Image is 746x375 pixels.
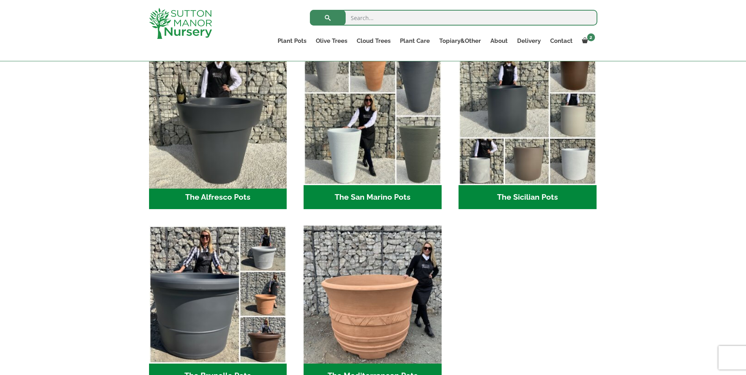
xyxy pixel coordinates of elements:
a: Plant Care [395,35,435,46]
a: Topiary&Other [435,35,486,46]
h2: The Alfresco Pots [149,185,287,210]
a: About [486,35,512,46]
img: The Brunello Pots [149,226,287,364]
a: 2 [577,35,597,46]
img: The Alfresco Pots [146,44,290,189]
input: Search... [310,10,597,26]
img: The San Marino Pots [304,47,442,185]
a: Visit product category The San Marino Pots [304,47,442,209]
h2: The Sicilian Pots [459,185,597,210]
a: Contact [545,35,577,46]
img: logo [149,8,212,39]
a: Cloud Trees [352,35,395,46]
a: Plant Pots [273,35,311,46]
a: Olive Trees [311,35,352,46]
span: 2 [587,33,595,41]
a: Delivery [512,35,545,46]
a: Visit product category The Alfresco Pots [149,47,287,209]
img: The Sicilian Pots [459,47,597,185]
h2: The San Marino Pots [304,185,442,210]
img: The Mediterranean Pots [304,226,442,364]
a: Visit product category The Sicilian Pots [459,47,597,209]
